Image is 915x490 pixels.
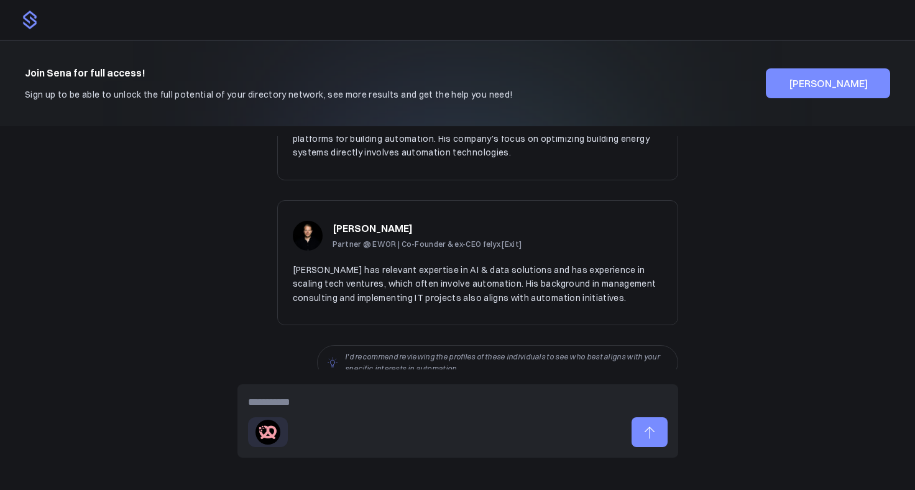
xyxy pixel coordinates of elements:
h3: [PERSON_NAME] [333,221,413,236]
p: [PERSON_NAME] has relevant expertise in AI & data solutions and has experience in scaling tech ve... [293,263,663,305]
p: I'd recommend reviewing the profiles of these individuals to see who best aligns with your specif... [345,351,668,374]
h4: Join Sena for full access! [25,65,513,80]
p: Partner @ EWOR | Co-Founder & ex-CEO felyx [Exit] [333,238,522,250]
p: [PERSON_NAME] is a good match as he specializes in AI, software solutions, and cloud platforms fo... [293,118,663,159]
img: bitsandpretzels.com [255,420,280,445]
img: f1a180fe64911ae302e7951b8a6d7c86d5682f02.jpg [293,221,323,251]
button: [PERSON_NAME] [766,68,890,98]
a: [PERSON_NAME] Partner @ EWOR | Co-Founder & ex-CEO felyx [Exit] [PERSON_NAME] has relevant expert... [277,200,678,325]
p: Sign up to be able to unlock the full potential of your directory network, see more results and g... [25,88,513,101]
img: logo.png [20,10,40,30]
